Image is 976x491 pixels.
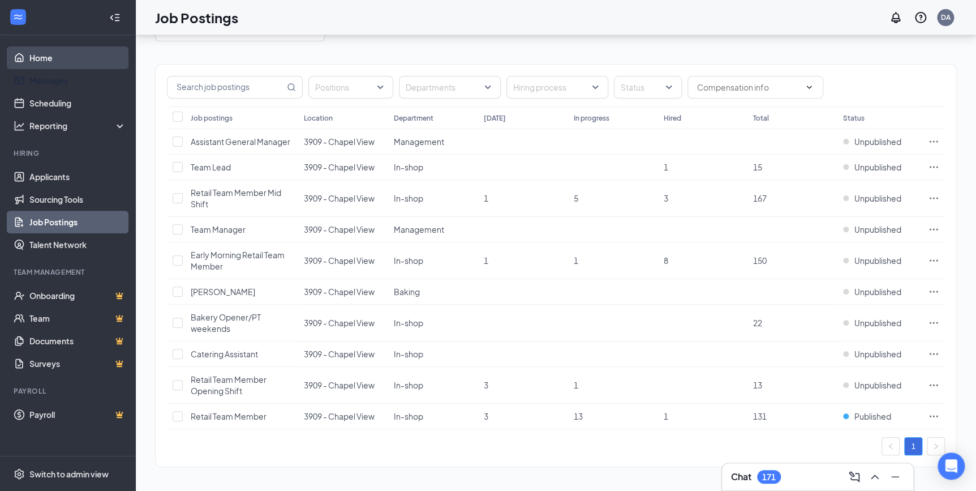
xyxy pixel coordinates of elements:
span: Retail Team Member [191,411,266,421]
span: 3 [484,380,488,390]
a: DocumentsCrown [29,330,126,352]
li: Next Page [927,437,945,455]
span: Bakery Opener/PT weekends [191,312,261,334]
span: Team Manager [191,224,246,234]
span: right [932,443,939,450]
button: Minimize [886,468,904,486]
span: 167 [753,193,767,203]
button: ComposeMessage [845,468,863,486]
svg: ComposeMessage [848,470,861,484]
span: Unpublished [854,193,901,204]
a: SurveysCrown [29,352,126,375]
td: Management [388,217,478,242]
span: Early Morning Retail Team Member [191,250,285,271]
span: 8 [663,255,668,266]
th: In progress [567,106,657,129]
td: 3909 - Chapel View [298,367,388,404]
span: 3909 - Chapel View [304,318,375,328]
a: Sourcing Tools [29,188,126,211]
td: In-shop [388,404,478,429]
span: In-shop [394,318,423,328]
span: Retail Team Member Opening Shift [191,374,266,396]
svg: Analysis [14,120,25,131]
span: 1 [484,193,488,203]
th: Hired [657,106,747,129]
span: 3 [663,193,668,203]
div: Switch to admin view [29,468,109,480]
span: In-shop [394,193,423,203]
td: In-shop [388,341,478,367]
div: Reporting [29,120,127,131]
td: In-shop [388,242,478,279]
div: Location [304,113,333,123]
td: 3909 - Chapel View [298,129,388,155]
td: 3909 - Chapel View [298,279,388,305]
svg: Ellipses [928,379,939,391]
span: In-shop [394,162,423,172]
svg: Ellipses [928,193,939,204]
span: 3909 - Chapel View [304,411,375,421]
h3: Chat [731,471,751,483]
a: Scheduling [29,92,126,114]
a: Job Postings [29,211,126,233]
button: right [927,437,945,455]
a: TeamCrown [29,307,126,330]
span: 131 [753,411,767,421]
svg: ChevronUp [868,470,882,484]
span: Unpublished [854,224,901,235]
input: Compensation info [697,81,800,93]
span: Baking [394,287,420,297]
span: 13 [753,380,762,390]
span: Unpublished [854,348,901,360]
span: Unpublished [854,161,901,173]
svg: Ellipses [928,224,939,235]
th: Status [837,106,922,129]
span: Unpublished [854,379,901,391]
td: 3909 - Chapel View [298,341,388,367]
svg: Collapse [109,12,121,23]
svg: QuestionInfo [914,11,927,24]
span: Catering Assistant [191,349,258,359]
span: In-shop [394,411,423,421]
button: ChevronUp [866,468,884,486]
span: left [887,443,894,450]
svg: Settings [14,468,25,480]
td: 3909 - Chapel View [298,404,388,429]
a: Talent Network [29,233,126,256]
td: 3909 - Chapel View [298,217,388,242]
li: Previous Page [882,437,900,455]
svg: Ellipses [928,255,939,266]
span: 22 [753,318,762,328]
span: Published [854,411,891,422]
td: Management [388,129,478,155]
span: In-shop [394,380,423,390]
span: 1 [663,162,668,172]
span: 3909 - Chapel View [304,255,375,266]
span: Team Lead [191,162,231,172]
span: In-shop [394,255,423,266]
div: Department [394,113,433,123]
svg: Ellipses [928,411,939,422]
span: 3909 - Chapel View [304,162,375,172]
span: Assistant General Manager [191,136,290,147]
span: 5 [573,193,578,203]
svg: WorkstreamLogo [12,11,24,23]
span: 3 [484,411,488,421]
td: In-shop [388,155,478,180]
svg: Ellipses [928,317,939,328]
svg: Ellipses [928,161,939,173]
span: Unpublished [854,317,901,328]
input: Search job postings [167,76,285,98]
div: DA [941,12,951,22]
span: 13 [573,411,582,421]
td: 3909 - Chapel View [298,242,388,279]
span: Unpublished [854,255,901,266]
span: 3909 - Chapel View [304,380,375,390]
svg: Notifications [889,11,902,24]
span: Unpublished [854,136,901,147]
td: 3909 - Chapel View [298,155,388,180]
a: Applicants [29,165,126,188]
td: In-shop [388,180,478,217]
div: Job postings [191,113,233,123]
span: 3909 - Chapel View [304,136,375,147]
